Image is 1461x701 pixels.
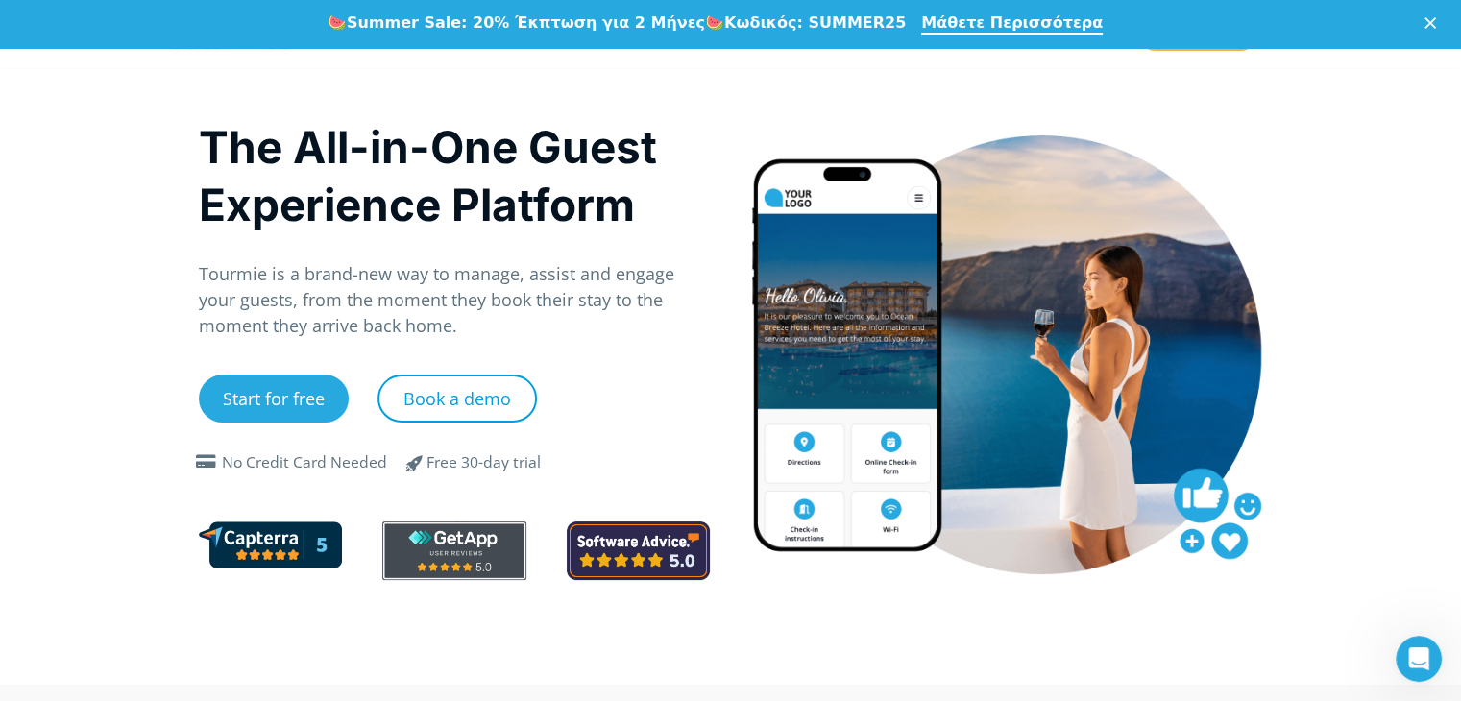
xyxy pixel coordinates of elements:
div: Free 30-day trial [426,451,541,474]
a: Book a demo [377,375,537,423]
span:  [191,454,222,470]
iframe: Intercom live chat [1396,636,1442,682]
div: 🍉 🍉 [328,13,906,33]
b: Summer Sale: 20% Έκπτωση για 2 Μήνες [347,13,705,32]
p: Tourmie is a brand-new way to manage, assist and engage your guests, from the moment they book th... [199,261,711,339]
span:  [392,451,438,474]
div: No Credit Card Needed [222,451,387,474]
a: Μάθετε Περισσότερα [921,13,1103,35]
a: Start for free [199,375,349,423]
h1: The All-in-One Guest Experience Platform [199,118,711,233]
b: Κωδικός: SUMMER25 [724,13,906,32]
div: Κλείσιμο [1424,17,1444,29]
